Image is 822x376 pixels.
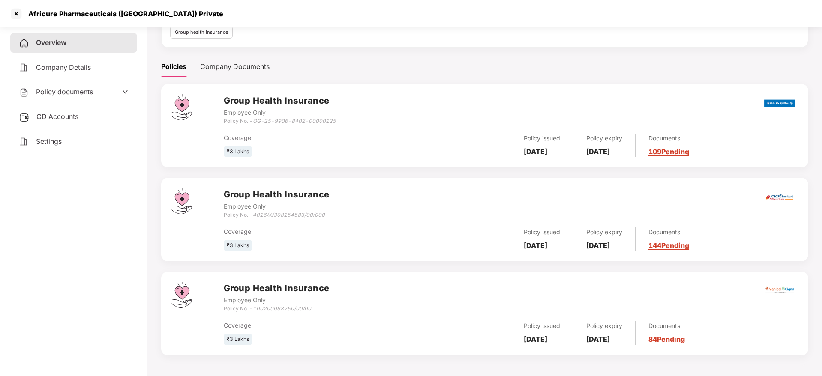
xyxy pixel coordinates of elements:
span: down [122,88,129,95]
img: svg+xml;base64,PHN2ZyB3aWR0aD0iMjUiIGhlaWdodD0iMjQiIHZpZXdCb3g9IjAgMCAyNSAyNCIgZmlsbD0ibm9uZSIgeG... [19,112,30,122]
span: CD Accounts [36,112,78,121]
div: Group health insurance [170,26,233,39]
b: [DATE] [524,335,547,343]
div: Documents [648,134,689,143]
a: 84 Pending [648,335,685,343]
span: Overview [36,38,66,47]
h3: Group Health Insurance [224,94,336,107]
a: 109 Pending [648,147,689,156]
div: Employee Only [224,295,330,305]
div: Policy No. - [224,211,330,219]
span: Settings [36,137,62,146]
div: Employee Only [224,108,336,117]
h3: Group Health Insurance [224,282,330,295]
div: Documents [648,227,689,237]
div: Policy expiry [586,227,622,237]
div: Coverage [224,227,415,236]
img: svg+xml;base64,PHN2ZyB4bWxucz0iaHR0cDovL3d3dy53My5vcmcvMjAwMC9zdmciIHdpZHRoPSI0Ny43MTQiIGhlaWdodD... [171,282,192,308]
img: svg+xml;base64,PHN2ZyB4bWxucz0iaHR0cDovL3d3dy53My5vcmcvMjAwMC9zdmciIHdpZHRoPSIyNCIgaGVpZ2h0PSIyNC... [19,87,29,98]
i: 4016/X/308154583/00/000 [253,212,325,218]
div: ₹3 Lakhs [224,334,252,345]
div: Policy No. - [224,117,336,125]
b: [DATE] [586,147,610,156]
div: ₹3 Lakhs [224,240,252,251]
div: Company Documents [200,61,270,72]
div: Policies [161,61,186,72]
img: bajaj.png [764,94,795,113]
div: Documents [648,321,685,331]
img: svg+xml;base64,PHN2ZyB4bWxucz0iaHR0cDovL3d3dy53My5vcmcvMjAwMC9zdmciIHdpZHRoPSIyNCIgaGVpZ2h0PSIyNC... [19,137,29,147]
img: svg+xml;base64,PHN2ZyB4bWxucz0iaHR0cDovL3d3dy53My5vcmcvMjAwMC9zdmciIHdpZHRoPSIyNCIgaGVpZ2h0PSIyNC... [19,63,29,73]
img: svg+xml;base64,PHN2ZyB4bWxucz0iaHR0cDovL3d3dy53My5vcmcvMjAwMC9zdmciIHdpZHRoPSIyNCIgaGVpZ2h0PSIyNC... [19,38,29,48]
div: Coverage [224,321,415,330]
span: Company Details [36,63,91,72]
b: [DATE] [586,241,610,250]
img: svg+xml;base64,PHN2ZyB4bWxucz0iaHR0cDovL3d3dy53My5vcmcvMjAwMC9zdmciIHdpZHRoPSI0Ny43MTQiIGhlaWdodD... [171,94,192,120]
a: 144 Pending [648,241,689,250]
img: icici.png [764,192,795,203]
span: Policy documents [36,87,93,96]
div: Africure Pharmaceuticals ([GEOGRAPHIC_DATA]) Private [23,9,223,18]
div: Coverage [224,133,415,143]
h3: Group Health Insurance [224,188,330,201]
div: Policy issued [524,227,560,237]
b: [DATE] [524,241,547,250]
div: Policy No. - [224,305,330,313]
div: Policy issued [524,134,560,143]
b: [DATE] [524,147,547,156]
div: Policy expiry [586,134,622,143]
div: Employee Only [224,202,330,211]
i: OG-25-9906-8402-00000125 [253,118,336,124]
img: mani.png [764,286,795,295]
div: Policy issued [524,321,560,331]
img: svg+xml;base64,PHN2ZyB4bWxucz0iaHR0cDovL3d3dy53My5vcmcvMjAwMC9zdmciIHdpZHRoPSI0Ny43MTQiIGhlaWdodD... [171,188,192,214]
i: 100200088250/00/00 [253,305,311,312]
div: ₹3 Lakhs [224,146,252,158]
div: Policy expiry [586,321,622,331]
b: [DATE] [586,335,610,343]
